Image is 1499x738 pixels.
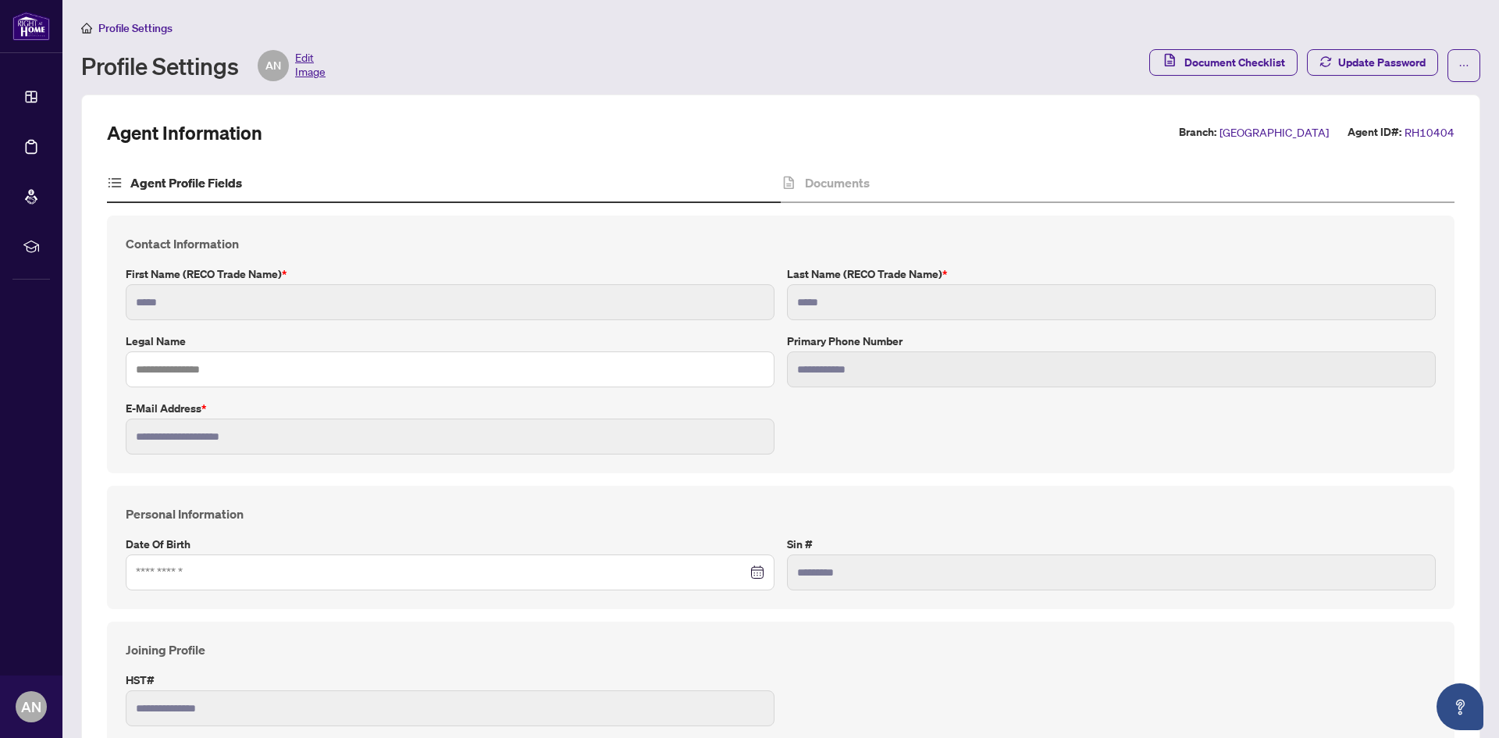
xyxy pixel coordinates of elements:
label: Last Name (RECO Trade Name) [787,266,1436,283]
h4: Agent Profile Fields [130,173,242,192]
label: Legal Name [126,333,774,350]
label: Branch: [1179,123,1216,141]
button: Document Checklist [1149,49,1298,76]
div: Profile Settings [81,50,326,81]
span: AN [265,57,281,74]
h4: Documents [805,173,870,192]
label: Agent ID#: [1348,123,1401,141]
span: Edit Image [295,50,326,81]
h2: Agent Information [107,120,262,145]
span: Document Checklist [1184,50,1285,75]
h4: Joining Profile [126,640,1436,659]
span: AN [21,696,41,718]
span: [GEOGRAPHIC_DATA] [1219,123,1329,141]
span: Update Password [1338,50,1426,75]
h4: Contact Information [126,234,1436,253]
span: ellipsis [1458,60,1469,71]
label: HST# [126,672,774,689]
img: logo [12,12,50,41]
label: Date of Birth [126,536,774,553]
button: Open asap [1437,683,1483,730]
span: Profile Settings [98,21,173,35]
span: RH10404 [1405,123,1454,141]
label: E-mail Address [126,400,774,417]
h4: Personal Information [126,504,1436,523]
label: Primary Phone Number [787,333,1436,350]
button: Update Password [1307,49,1438,76]
span: home [81,23,92,34]
label: First Name (RECO Trade Name) [126,266,774,283]
label: Sin # [787,536,1436,553]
